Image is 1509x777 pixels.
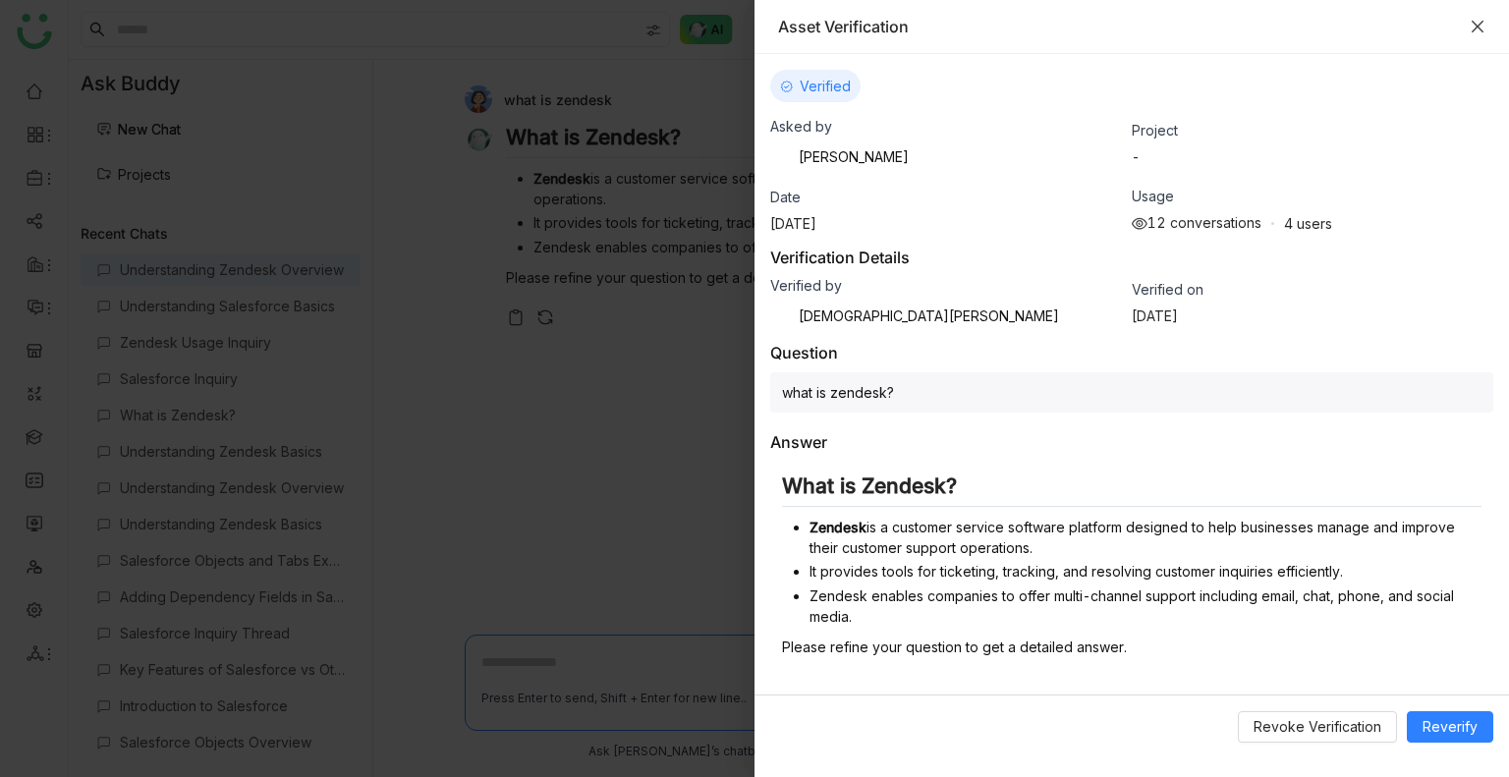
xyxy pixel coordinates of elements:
span: Project [1132,122,1178,139]
div: Verification Details [770,248,1493,267]
div: Asset Verification [778,16,1460,37]
span: Usage [1132,188,1174,204]
img: views.svg [1132,216,1147,232]
div: what is zendesk? [770,372,1493,413]
span: Verified by [770,277,842,294]
img: 684a9b06de261c4b36a3cf65 [770,304,794,327]
div: Answer [770,432,827,452]
span: [DATE] [770,215,816,232]
span: Verified on [1132,281,1203,298]
button: Reverify [1407,711,1493,743]
span: [DATE] [1132,307,1178,324]
div: [DEMOGRAPHIC_DATA][PERSON_NAME] [770,304,1059,327]
div: 12 conversations [1132,214,1261,232]
span: Asked by [770,118,832,135]
div: Question [770,343,838,362]
span: Date [770,189,801,205]
strong: Zendesk [810,519,866,535]
li: is a customer service software platform designed to help businesses manage and improve their cust... [810,517,1481,558]
button: Close [1470,19,1485,34]
span: Reverify [1423,716,1478,738]
button: Revoke Verification [1238,711,1397,743]
p: Please refine your question to get a detailed answer. [782,637,1481,657]
div: [PERSON_NAME] [770,144,909,168]
div: 4 users [1284,215,1332,232]
img: 684be972847de31b02b70467 [770,144,794,168]
li: It provides tools for ticketing, tracking, and resolving customer inquiries efficiently. [810,561,1481,582]
span: Verified [800,78,851,94]
li: Zendesk enables companies to offer multi-channel support including email, chat, phone, and social... [810,585,1481,627]
span: - [1132,148,1140,165]
span: Revoke Verification [1254,716,1381,738]
h2: What is Zendesk? [782,473,1481,507]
